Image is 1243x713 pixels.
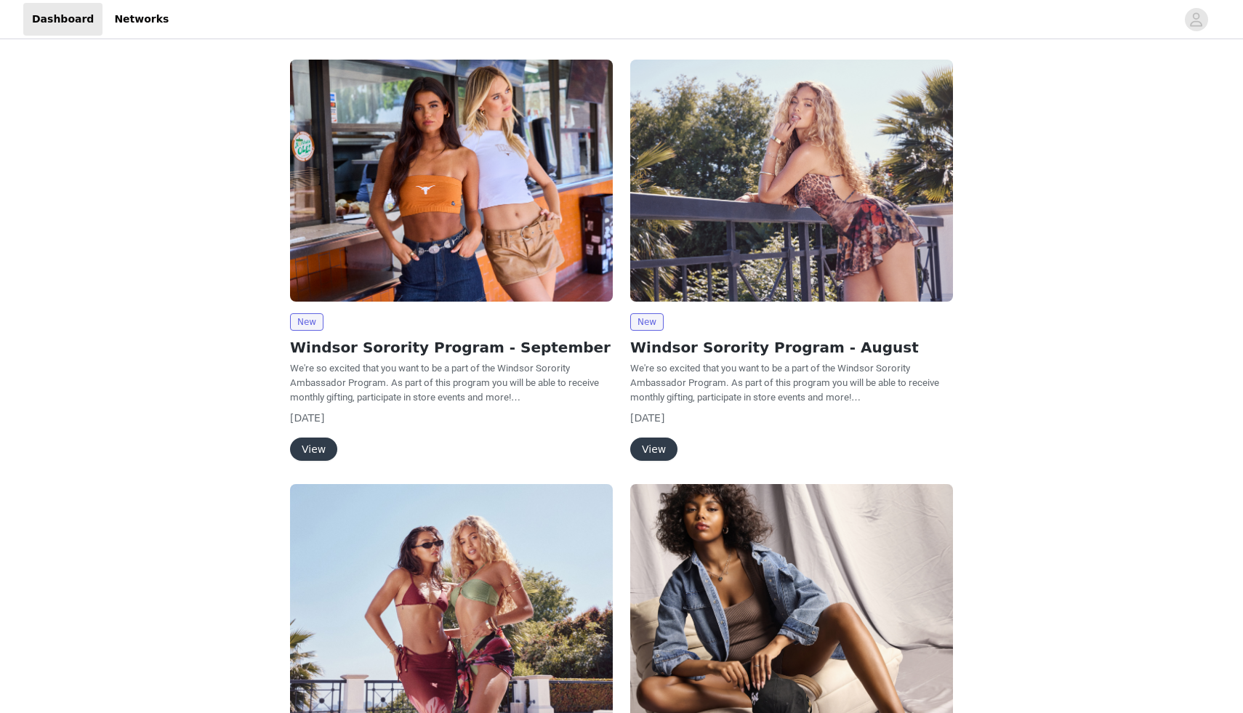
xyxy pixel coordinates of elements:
[1189,8,1203,31] div: avatar
[630,313,664,331] span: New
[290,444,337,455] a: View
[23,3,102,36] a: Dashboard
[630,412,664,424] span: [DATE]
[290,412,324,424] span: [DATE]
[630,438,677,461] button: View
[630,60,953,302] img: Windsor
[630,363,939,403] span: We're so excited that you want to be a part of the Windsor Sorority Ambassador Program. As part o...
[105,3,177,36] a: Networks
[290,363,599,403] span: We're so excited that you want to be a part of the Windsor Sorority Ambassador Program. As part o...
[290,438,337,461] button: View
[290,60,613,302] img: Windsor
[290,313,323,331] span: New
[630,444,677,455] a: View
[630,337,953,358] h2: Windsor Sorority Program - August
[290,337,613,358] h2: Windsor Sorority Program - September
